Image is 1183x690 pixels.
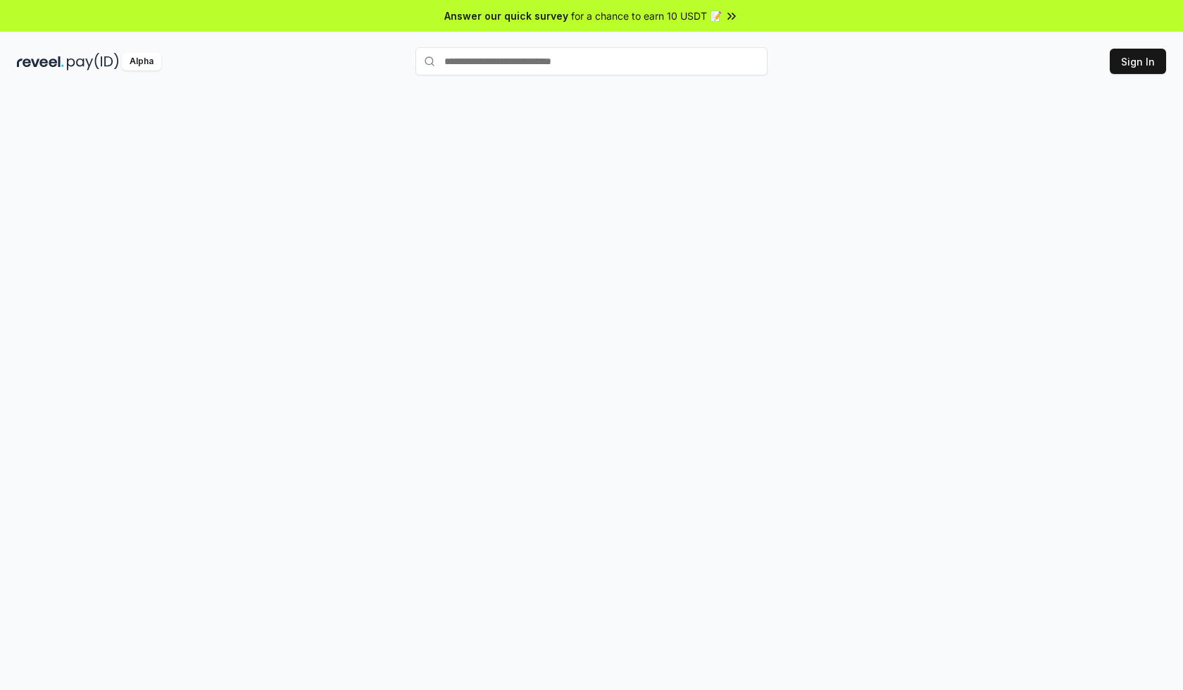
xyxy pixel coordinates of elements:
[122,53,161,70] div: Alpha
[444,8,568,23] span: Answer our quick survey
[17,53,64,70] img: reveel_dark
[571,8,722,23] span: for a chance to earn 10 USDT 📝
[67,53,119,70] img: pay_id
[1110,49,1166,74] button: Sign In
